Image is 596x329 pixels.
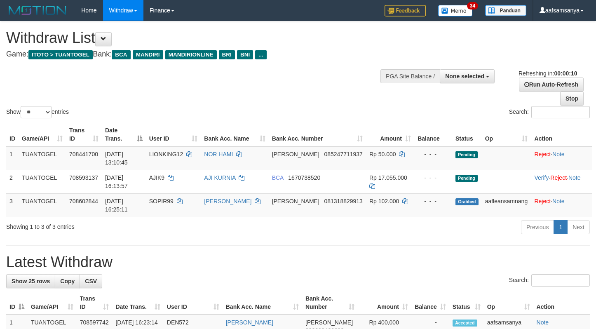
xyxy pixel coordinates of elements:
[19,170,66,193] td: TUANTOGEL
[568,174,581,181] a: Note
[69,174,98,181] span: 708593137
[6,50,389,59] h4: Game: Bank:
[452,123,482,146] th: Status
[28,50,93,59] span: ITOTO > TUANTOGEL
[531,274,590,287] input: Search:
[467,2,478,9] span: 34
[219,50,235,59] span: BRI
[445,73,484,80] span: None selected
[6,170,19,193] td: 2
[455,151,478,158] span: Pending
[6,4,69,16] img: MOTION_logo.png
[6,146,19,170] td: 1
[66,123,102,146] th: Trans ID: activate to sort column ascending
[509,274,590,287] label: Search:
[288,174,320,181] span: Copy 1670738520 to clipboard
[418,174,449,182] div: - - -
[324,198,362,204] span: Copy 081318829913 to clipboard
[567,220,590,234] a: Next
[482,123,531,146] th: Op: activate to sort column ascending
[305,319,353,326] span: [PERSON_NAME]
[440,69,495,83] button: None selected
[509,106,590,118] label: Search:
[28,291,77,315] th: Game/API: activate to sort column ascending
[369,198,399,204] span: Rp 102.000
[385,5,426,16] img: Feedback.jpg
[6,123,19,146] th: ID
[80,274,102,288] a: CSV
[105,174,128,189] span: [DATE] 16:13:57
[6,291,28,315] th: ID: activate to sort column descending
[519,78,584,92] a: Run Auto-Refresh
[324,151,362,157] span: Copy 085247711937 to clipboard
[369,174,407,181] span: Rp 17.055.000
[85,278,97,284] span: CSV
[112,291,163,315] th: Date Trans.: activate to sort column ascending
[133,50,163,59] span: MANDIRI
[105,151,128,166] span: [DATE] 13:10:45
[6,274,55,288] a: Show 25 rows
[146,123,201,146] th: User ID: activate to sort column ascending
[534,174,549,181] a: Verify
[560,92,584,106] a: Stop
[21,106,52,118] select: Showentries
[418,197,449,205] div: - - -
[223,291,302,315] th: Bank Acc. Name: activate to sort column ascending
[531,146,592,170] td: ·
[453,320,477,327] span: Accepted
[550,174,567,181] a: Reject
[255,50,266,59] span: ...
[6,106,69,118] label: Show entries
[302,291,358,315] th: Bank Acc. Number: activate to sort column ascending
[149,151,183,157] span: LIONKING12
[69,198,98,204] span: 708602844
[554,70,577,77] strong: 00:00:10
[149,198,174,204] span: SOPIR99
[272,198,319,204] span: [PERSON_NAME]
[112,50,130,59] span: BCA
[204,198,251,204] a: [PERSON_NAME]
[69,151,98,157] span: 708441700
[358,291,411,315] th: Amount: activate to sort column ascending
[455,175,478,182] span: Pending
[531,170,592,193] td: · ·
[411,291,449,315] th: Balance: activate to sort column ascending
[366,123,414,146] th: Amount: activate to sort column ascending
[60,278,75,284] span: Copy
[19,146,66,170] td: TUANTOGEL
[369,151,396,157] span: Rp 50.000
[165,50,217,59] span: MANDIRIONLINE
[19,123,66,146] th: Game/API: activate to sort column ascending
[418,150,449,158] div: - - -
[534,151,551,157] a: Reject
[485,5,526,16] img: panduan.png
[531,106,590,118] input: Search:
[12,278,50,284] span: Show 25 rows
[531,123,592,146] th: Action
[102,123,146,146] th: Date Trans.: activate to sort column descending
[519,70,577,77] span: Refreshing in:
[6,219,242,231] div: Showing 1 to 3 of 3 entries
[269,123,366,146] th: Bank Acc. Number: activate to sort column ascending
[449,291,484,315] th: Status: activate to sort column ascending
[521,220,554,234] a: Previous
[537,319,549,326] a: Note
[149,174,164,181] span: AJIK9
[105,198,128,213] span: [DATE] 16:25:11
[272,151,319,157] span: [PERSON_NAME]
[6,30,389,46] h1: Withdraw List
[204,174,235,181] a: AJI KURNIA
[554,220,568,234] a: 1
[77,291,113,315] th: Trans ID: activate to sort column ascending
[6,254,590,270] h1: Latest Withdraw
[164,291,223,315] th: User ID: activate to sort column ascending
[455,198,479,205] span: Grabbed
[19,193,66,217] td: TUANTOGEL
[552,151,565,157] a: Note
[531,193,592,217] td: ·
[237,50,253,59] span: BNI
[226,319,273,326] a: [PERSON_NAME]
[201,123,268,146] th: Bank Acc. Name: activate to sort column ascending
[380,69,440,83] div: PGA Site Balance /
[482,193,531,217] td: aafleansamnang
